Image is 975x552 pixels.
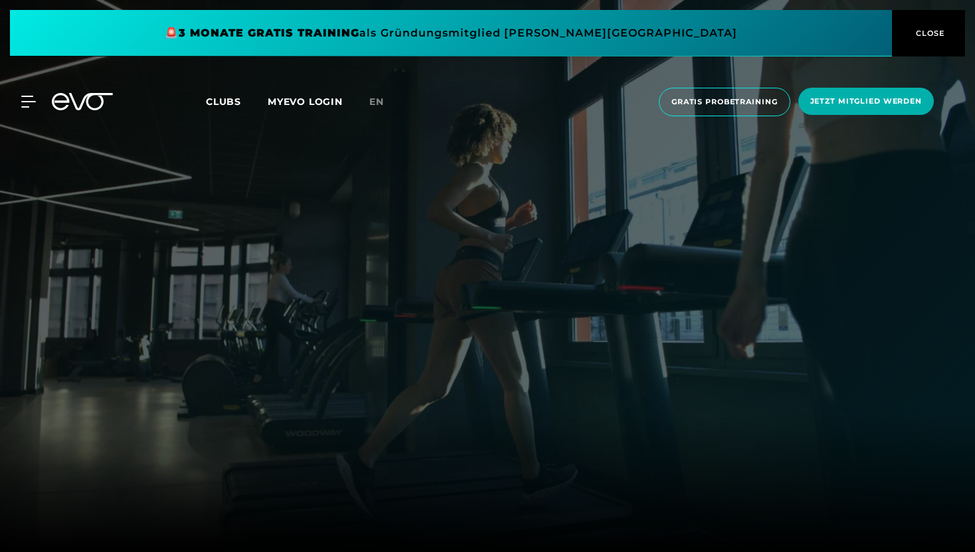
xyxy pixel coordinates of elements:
button: CLOSE [892,10,965,56]
span: Clubs [206,96,241,108]
span: Jetzt Mitglied werden [810,96,922,107]
a: Clubs [206,95,268,108]
a: Jetzt Mitglied werden [794,88,938,116]
span: en [369,96,384,108]
a: MYEVO LOGIN [268,96,343,108]
span: Gratis Probetraining [671,96,778,108]
a: en [369,94,400,110]
a: Gratis Probetraining [655,88,794,116]
span: CLOSE [913,27,945,39]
